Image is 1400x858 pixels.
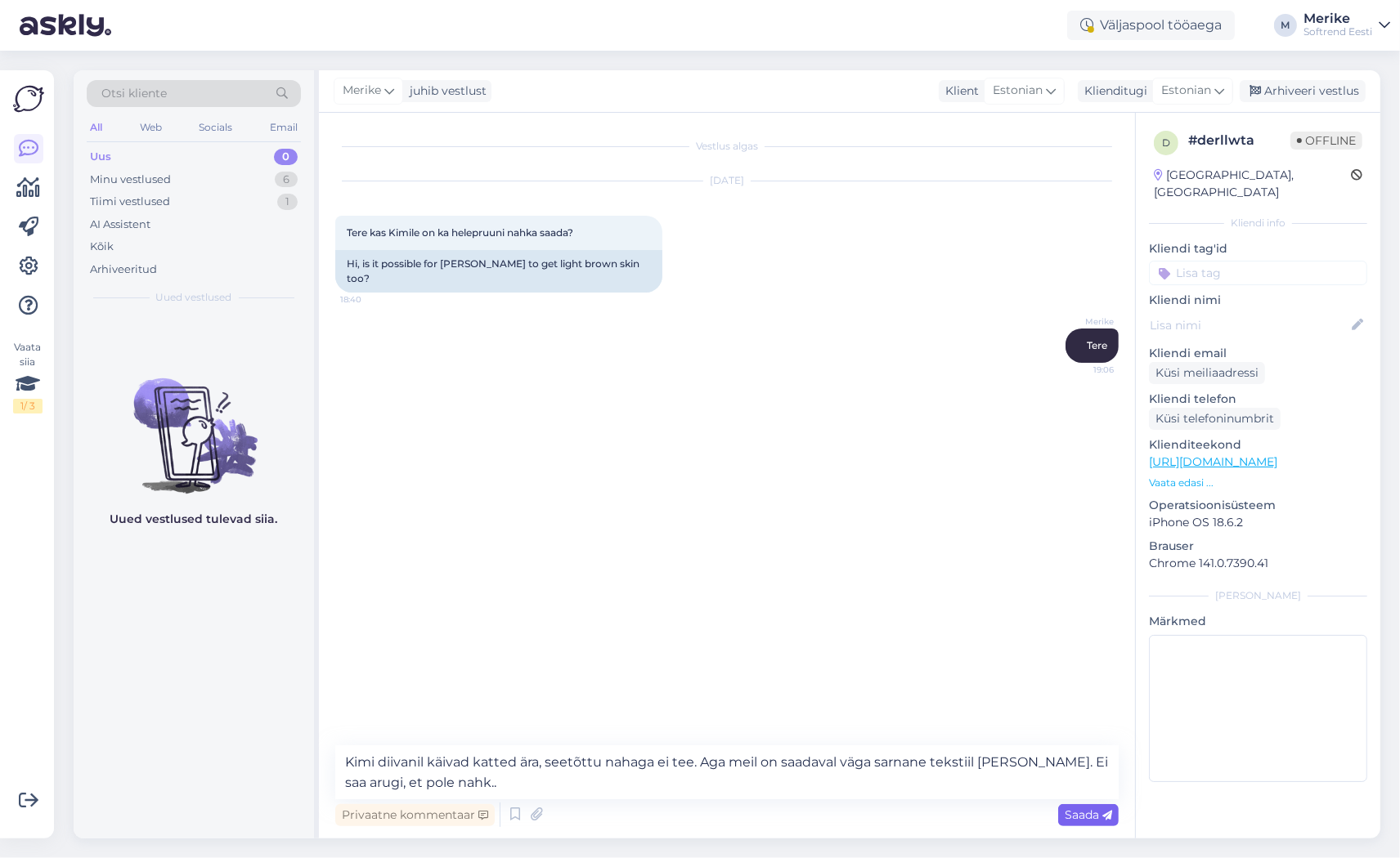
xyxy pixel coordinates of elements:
[1304,12,1372,25] div: Merike
[1149,436,1367,454] p: Klienditeekond
[1162,136,1170,149] span: d
[1240,80,1366,102] div: Arhiveeri vestlus
[1149,538,1367,555] p: Brauser
[74,349,314,496] img: No chats
[335,804,495,826] div: Privaatne kommentaar
[90,194,170,210] div: Tiimi vestlused
[1065,807,1112,822] span: Saada
[13,399,43,413] div: 1 / 3
[1290,132,1362,150] span: Offline
[1149,476,1367,490] p: Vaata edasi ...
[1304,12,1390,38] a: MerikeSoftrend Eesti
[101,85,167,102] span: Otsi kliente
[110,511,278,528] p: Uued vestlused tulevad siia.
[1087,339,1107,351] span: Tere
[1149,345,1367,362] p: Kliendi email
[90,172,171,188] div: Minu vestlused
[1078,83,1147,100] div: Klienditugi
[1052,364,1114,376] span: 19:06
[993,82,1043,100] span: Estonian
[343,82,381,100] span: Merike
[1149,292,1367,309] p: Kliendi nimi
[1149,391,1367,408] p: Kliendi telefon
[137,117,165,138] div: Web
[335,139,1119,154] div: Vestlus algas
[335,745,1119,799] textarea: Kimi diivanil käivad katted ära, seetõttu nahaga ei tee. Aga meil on saadaval väga sarnane teksti...
[1154,167,1351,201] div: [GEOGRAPHIC_DATA], [GEOGRAPHIC_DATA]
[1067,11,1235,40] div: Väljaspool tööaega
[1149,362,1265,384] div: Küsi meiliaadressi
[403,83,487,100] div: juhib vestlust
[195,117,236,138] div: Socials
[267,117,301,138] div: Email
[340,293,402,306] span: 18:40
[13,340,43,413] div: Vaata siia
[335,173,1119,188] div: [DATE]
[1149,514,1367,531] p: iPhone OS 18.6.2
[1150,316,1348,334] input: Lisa nimi
[156,290,232,305] span: Uued vestlused
[1149,613,1367,630] p: Märkmed
[1149,555,1367,572] p: Chrome 141.0.7390.41
[274,149,298,165] div: 0
[1274,14,1297,37] div: M
[90,239,114,255] div: Kõik
[1149,454,1277,469] a: [URL][DOMAIN_NAME]
[13,83,44,114] img: Askly Logo
[347,226,573,239] span: Tere kas Kimile on ka helepruuni nahka saada?
[277,194,298,210] div: 1
[1304,25,1372,38] div: Softrend Eesti
[90,217,150,233] div: AI Assistent
[90,261,157,278] div: Arhiveeritud
[335,250,662,293] div: Hi, is it possible for [PERSON_NAME] to get light brown skin too?
[90,149,111,165] div: Uus
[275,172,298,188] div: 6
[939,83,979,100] div: Klient
[1149,261,1367,285] input: Lisa tag
[1149,216,1367,230] div: Kliendi info
[1149,588,1367,603] div: [PERSON_NAME]
[1149,497,1367,514] p: Operatsioonisüsteem
[1149,240,1367,257] p: Kliendi tag'id
[1188,131,1290,150] div: # derllwta
[1149,408,1281,430] div: Küsi telefoninumbrit
[1161,82,1211,100] span: Estonian
[1052,315,1114,328] span: Merike
[87,117,105,138] div: All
